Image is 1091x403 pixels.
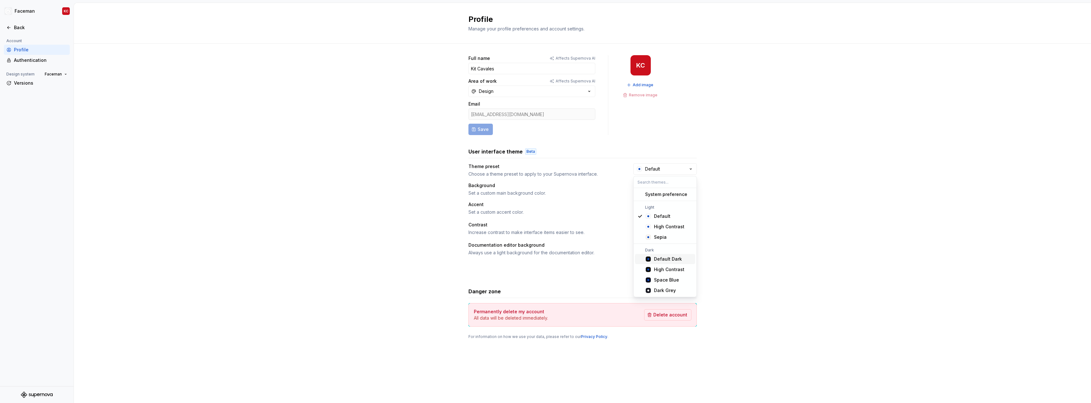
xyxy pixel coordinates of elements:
div: Accent [468,201,484,208]
a: Profile [4,45,70,55]
label: Full name [468,55,490,62]
div: High Contrast [654,266,684,273]
a: Back [4,23,70,33]
a: Versions [4,78,70,88]
div: Back [14,24,67,31]
div: Profile [14,47,67,53]
label: Area of work [468,78,497,84]
div: Theme preset [468,163,500,170]
h2: Profile [468,14,689,24]
div: Search themes... [634,188,696,297]
p: Affects Supernova AI [556,56,595,61]
a: Privacy Policy [581,334,607,339]
span: Manage your profile preferences and account settings. [468,26,585,31]
div: Default [654,213,670,219]
button: FacemanKC [1,4,72,18]
p: All data will be deleted immediately. [474,315,548,321]
div: Design [479,88,493,94]
h4: Permanently delete my account [474,309,544,315]
div: Default Dark [654,256,682,262]
img: 87d06435-c97f-426c-aa5d-5eb8acd3d8b3.png [4,7,12,15]
div: Always use a light background for the documentation editor. [468,250,669,256]
div: Dark [635,248,695,253]
div: Faceman [15,8,35,14]
p: Affects Supernova AI [556,79,595,84]
div: Beta [525,148,536,155]
div: KC [64,9,69,14]
div: Authentication [14,57,67,63]
button: Add image [625,81,656,89]
div: Contrast [468,222,487,228]
span: Add image [633,82,653,88]
svg: Supernova Logo [21,392,53,398]
a: Authentication [4,55,70,65]
div: Background [468,182,495,189]
div: Set a custom accent color. [468,209,622,215]
div: System preference [645,191,687,198]
div: Choose a theme preset to apply to your Supernova interface. [468,171,622,177]
span: Faceman [45,72,62,77]
h3: Danger zone [468,288,501,295]
div: Sepia [654,234,667,240]
div: Light [635,205,695,210]
h3: User interface theme [468,148,523,155]
button: Delete account [644,309,691,321]
div: Design system [4,70,37,78]
button: Default [633,163,697,175]
div: KC [636,63,645,68]
label: Email [468,101,480,107]
div: Set a custom main background color. [468,190,622,196]
div: Documentation editor background [468,242,545,248]
div: Space Blue [654,277,679,283]
div: High Contrast [654,224,684,230]
div: Versions [14,80,67,86]
div: Default [645,166,660,172]
div: Dark Grey [654,287,676,294]
span: Delete account [653,312,687,318]
div: Account [4,37,24,45]
input: Search themes... [634,176,696,188]
div: For information on how we use your data, please refer to our . [468,334,697,339]
div: Increase contrast to make interface items easier to see. [468,229,622,236]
